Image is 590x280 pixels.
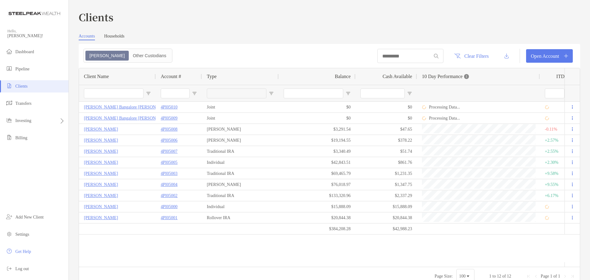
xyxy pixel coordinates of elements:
span: Cash Available [383,74,412,79]
p: 4PI05004 [161,181,177,188]
span: Investing [15,118,31,123]
span: Transfers [15,101,31,106]
div: Traditional IRA [202,168,279,179]
span: Account # [161,74,181,79]
div: $15,888.09 [279,201,356,212]
img: transfers icon [6,99,13,107]
div: $1,231.35 [356,168,417,179]
p: [PERSON_NAME] Bangalore [PERSON_NAME] [84,114,172,122]
div: [PERSON_NAME] [202,135,279,146]
div: Individual [202,157,279,168]
div: $47.65 [356,124,417,135]
a: Households [104,34,124,40]
div: $42,843.51 [279,157,356,168]
div: Rollover IRA [202,212,279,223]
span: Billing [15,136,27,140]
p: Processing Data... [429,105,460,110]
span: 12 [507,274,511,278]
div: ITD [556,74,572,79]
a: [PERSON_NAME] [84,170,118,177]
a: 4PI05001 [161,214,177,222]
p: 4PI05007 [161,148,177,155]
div: $20,844.38 [279,212,356,223]
div: $3,291.54 [279,124,356,135]
a: 4PI05003 [161,170,177,177]
div: Next Page [563,274,568,279]
input: Balance Filter Input [284,89,343,98]
a: Open Account [526,49,573,63]
span: of [502,274,506,278]
div: $133,320.96 [279,190,356,201]
img: input icon [434,54,439,58]
img: add_new_client icon [6,213,13,220]
img: pipeline icon [6,65,13,72]
div: +6.17% [545,191,572,201]
img: Zoe Logo [7,2,61,25]
img: Processing Data icon [545,105,549,109]
a: 4PI05002 [161,192,177,199]
a: [PERSON_NAME] [84,203,118,211]
div: $861.76 [356,157,417,168]
div: First Page [526,274,531,279]
button: Clear Filters [450,49,494,63]
div: 10 Day Performance [422,68,469,85]
span: of [553,274,557,278]
img: Processing Data icon [545,205,549,209]
img: investing icon [6,116,13,124]
div: $3,340.49 [279,146,356,157]
div: Page Size: [435,274,453,279]
span: [PERSON_NAME]! [7,34,65,38]
div: Joint [202,113,279,124]
div: +9.58% [545,168,572,179]
div: [PERSON_NAME] [202,124,279,135]
span: 1 [558,274,560,278]
div: -0.11% [545,124,572,134]
h3: Clients [79,10,580,24]
img: Processing Data icon [545,216,549,220]
div: Last Page [570,274,575,279]
span: 1 [489,274,491,278]
img: clients icon [6,82,13,89]
span: Page [541,274,549,278]
p: 4PI05000 [161,203,177,211]
img: billing icon [6,134,13,141]
span: Log out [15,266,29,271]
div: $1,347.75 [356,179,417,190]
span: to [493,274,496,278]
a: [PERSON_NAME] [84,214,118,222]
p: 4PI05008 [161,125,177,133]
div: +2.30% [545,157,572,168]
span: Balance [335,74,351,79]
span: Pipeline [15,67,29,71]
div: $19,194.55 [279,135,356,146]
div: $42,988.23 [356,223,417,234]
div: Previous Page [533,274,538,279]
div: +9.55% [545,179,572,190]
div: $0 [279,102,356,112]
p: [PERSON_NAME] [84,148,118,155]
div: segmented control [83,49,172,63]
button: Open Filter Menu [407,91,412,96]
a: 4PI05009 [161,114,177,122]
div: $0 [356,102,417,112]
img: dashboard icon [6,48,13,55]
div: 100 [459,274,466,279]
div: +2.55% [545,146,572,156]
p: Processing Data... [429,116,460,121]
div: +2.57% [545,135,572,145]
p: [PERSON_NAME] [84,159,118,166]
a: 4PI05006 [161,136,177,144]
div: [PERSON_NAME] [202,179,279,190]
span: Dashboard [15,49,34,54]
p: 4PI05005 [161,159,177,166]
div: $20,844.38 [356,212,417,223]
p: [PERSON_NAME] [84,136,118,144]
div: $76,018.97 [279,179,356,190]
span: 1 [550,274,552,278]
